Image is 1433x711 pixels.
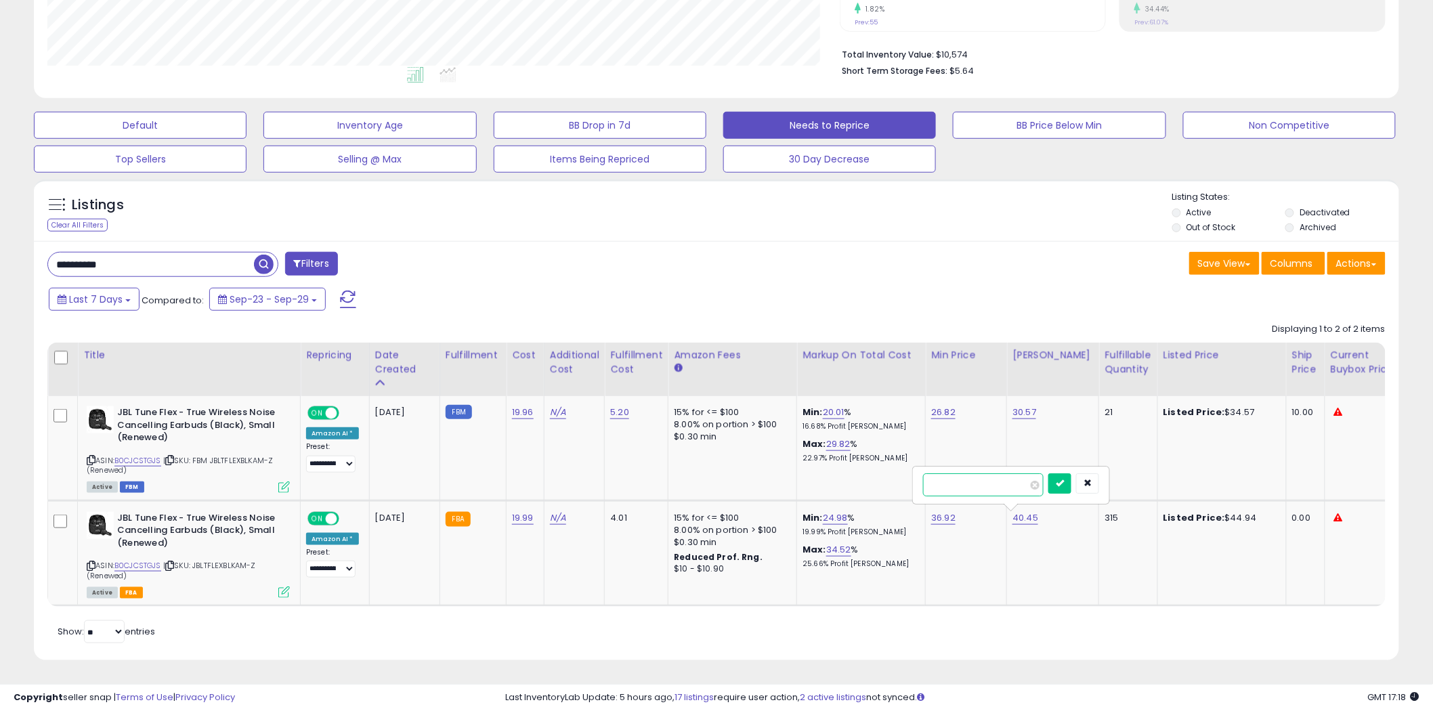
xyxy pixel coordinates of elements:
[512,511,534,525] a: 19.99
[1012,406,1036,419] a: 30.57
[823,511,848,525] a: 24.98
[674,431,786,443] div: $0.30 min
[826,437,851,451] a: 29.82
[1105,512,1147,524] div: 315
[494,112,706,139] button: BB Drop in 7d
[803,543,826,556] b: Max:
[803,512,915,537] div: %
[209,288,326,311] button: Sep-23 - Sep-29
[723,112,936,139] button: Needs to Reprice
[1368,691,1419,704] span: 2025-10-7 17:18 GMT
[1189,252,1260,275] button: Save View
[1105,348,1151,376] div: Fulfillable Quantity
[337,408,359,419] span: OFF
[842,45,1375,62] li: $10,574
[1186,207,1212,218] label: Active
[800,691,867,704] a: 2 active listings
[120,481,144,493] span: FBM
[375,512,429,524] div: [DATE]
[87,587,118,599] span: All listings currently available for purchase on Amazon
[120,587,143,599] span: FBA
[931,348,1001,362] div: Min Price
[34,146,247,173] button: Top Sellers
[83,348,295,362] div: Title
[175,691,235,704] a: Privacy Policy
[803,406,915,431] div: %
[117,406,282,448] b: JBL Tune Flex - True Wireless Noise Cancelling Earbuds (Black), Small (Renewed)
[285,252,338,276] button: Filters
[803,454,915,463] p: 22.97% Profit [PERSON_NAME]
[446,348,500,362] div: Fulfillment
[674,418,786,431] div: 8.00% on portion > $100
[512,348,538,362] div: Cost
[87,455,273,475] span: | SKU: FBM JBLTFLEXBLKAM-Z (Renewed)
[446,512,471,527] small: FBA
[723,146,936,173] button: 30 Day Decrease
[803,559,915,569] p: 25.66% Profit [PERSON_NAME]
[309,513,326,524] span: ON
[1012,511,1038,525] a: 40.45
[72,196,124,215] h5: Listings
[675,691,714,704] a: 17 listings
[842,65,947,77] b: Short Term Storage Fees:
[47,219,108,232] div: Clear All Filters
[506,691,1419,704] div: Last InventoryLab Update: 5 hours ago, require user action, not synced.
[306,427,359,439] div: Amazon AI *
[14,691,235,704] div: seller snap | |
[1292,406,1314,418] div: 10.00
[1270,257,1313,270] span: Columns
[494,146,706,173] button: Items Being Repriced
[931,511,956,525] a: 36.92
[116,691,173,704] a: Terms of Use
[49,288,140,311] button: Last 7 Days
[58,625,155,638] span: Show: entries
[1292,348,1319,376] div: Ship Price
[1163,406,1225,418] b: Listed Price:
[87,512,114,539] img: 31bUJwqp6BL._SL40_.jpg
[855,18,878,26] small: Prev: 55
[674,536,786,548] div: $0.30 min
[446,405,472,419] small: FBM
[1272,323,1386,336] div: Displaying 1 to 2 of 2 items
[1105,406,1147,418] div: 21
[1300,207,1350,218] label: Deactivated
[797,343,926,396] th: The percentage added to the cost of goods (COGS) that forms the calculator for Min & Max prices.
[1140,4,1170,14] small: 34.44%
[550,511,566,525] a: N/A
[1183,112,1396,139] button: Non Competitive
[674,563,786,575] div: $10 - $10.90
[550,406,566,419] a: N/A
[306,533,359,545] div: Amazon AI *
[803,422,915,431] p: 16.68% Profit [PERSON_NAME]
[87,481,118,493] span: All listings currently available for purchase on Amazon
[861,4,885,14] small: 1.82%
[803,544,915,569] div: %
[1186,221,1236,233] label: Out of Stock
[375,348,434,376] div: Date Created
[87,406,114,433] img: 31bUJwqp6BL._SL40_.jpg
[674,512,786,524] div: 15% for <= $100
[674,362,682,374] small: Amazon Fees.
[610,406,629,419] a: 5.20
[674,524,786,536] div: 8.00% on portion > $100
[1300,221,1336,233] label: Archived
[1163,511,1225,524] b: Listed Price:
[114,560,161,572] a: B0CJCSTGJS
[1292,512,1314,524] div: 0.00
[842,49,934,60] b: Total Inventory Value:
[803,437,826,450] b: Max:
[1262,252,1325,275] button: Columns
[14,691,63,704] strong: Copyright
[263,146,476,173] button: Selling @ Max
[953,112,1165,139] button: BB Price Below Min
[1163,348,1281,362] div: Listed Price
[306,348,364,362] div: Repricing
[87,512,290,597] div: ASIN:
[1163,512,1276,524] div: $44.94
[69,293,123,306] span: Last 7 Days
[512,406,534,419] a: 19.96
[803,527,915,537] p: 19.99% Profit [PERSON_NAME]
[674,406,786,418] div: 15% for <= $100
[309,408,326,419] span: ON
[823,406,844,419] a: 20.01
